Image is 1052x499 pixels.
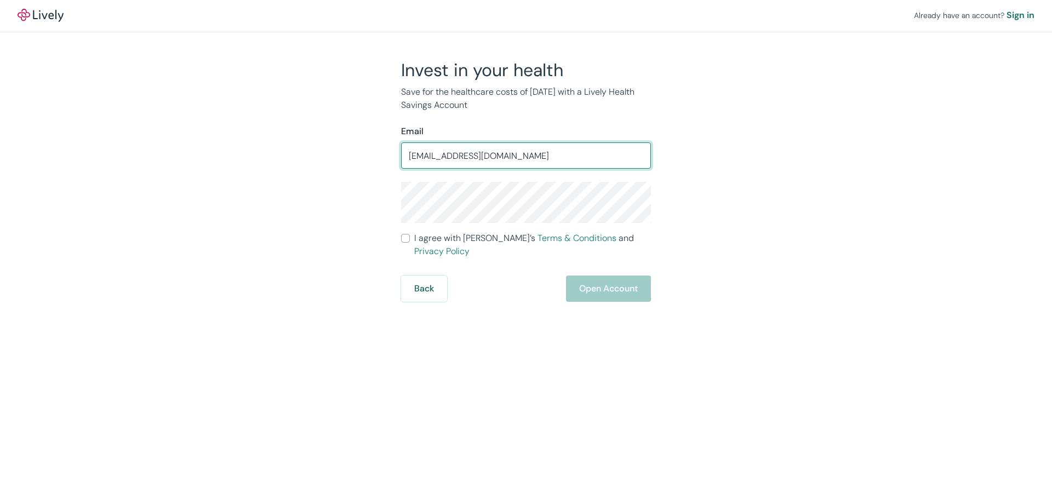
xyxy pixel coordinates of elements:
label: Email [401,125,424,138]
a: Sign in [1007,9,1034,22]
img: Lively [18,9,64,22]
h2: Invest in your health [401,59,651,81]
a: Privacy Policy [414,245,470,257]
span: I agree with [PERSON_NAME]’s and [414,232,651,258]
p: Save for the healthcare costs of [DATE] with a Lively Health Savings Account [401,85,651,112]
a: LivelyLively [18,9,64,22]
a: Terms & Conditions [538,232,616,244]
div: Already have an account? [914,9,1034,22]
button: Back [401,276,447,302]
